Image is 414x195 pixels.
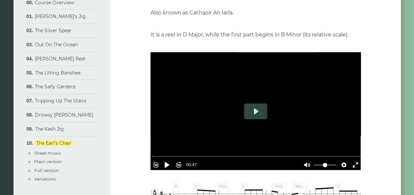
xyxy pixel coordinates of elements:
[35,42,78,48] a: Out On The Ocean
[35,28,72,33] a: The Silver Spear
[34,150,61,156] a: Sheet music
[35,126,64,132] a: The Kesh Jig
[35,98,86,104] a: Tripping Up The Stairs
[34,168,59,173] a: Full version
[151,9,361,17] p: Also known as Cathaoir An Iarla.
[151,31,361,39] p: It is a reel in D Major, while the first part begins in B Minor (its relative scale).
[34,159,62,164] a: Plain version
[35,56,85,62] a: [PERSON_NAME] Reel
[35,13,86,19] a: [PERSON_NAME]’s Jig
[34,176,56,182] a: Variations
[35,140,73,146] a: The Earl’s Chair
[35,84,76,90] a: The Sally Gardens
[35,112,93,118] a: Drowsy [PERSON_NAME]
[35,70,80,76] a: The Lilting Banshee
